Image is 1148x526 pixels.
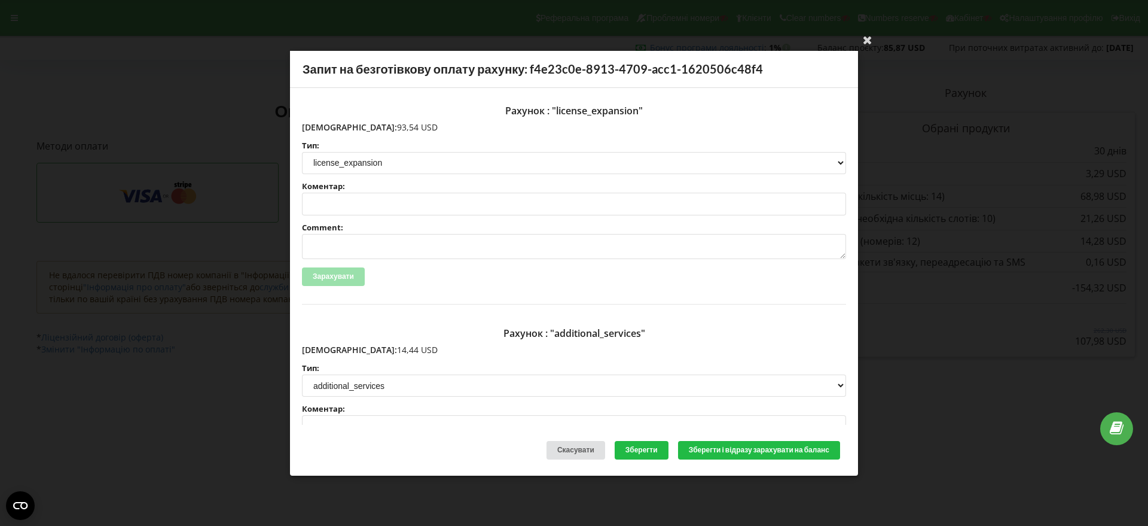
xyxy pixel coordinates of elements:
span: [DEMOGRAPHIC_DATA]: [302,121,397,132]
div: Рахунок : "additional_services" [302,323,846,344]
div: Рахунок : "license_expansion" [302,99,846,121]
p: 93,54 USD [302,121,846,133]
div: Запит на безготівкову оплату рахунку: f4e23c0e-8913-4709-acc1-1620506c48f4 [290,51,858,88]
button: Open CMP widget [6,491,35,520]
p: 14,44 USD [302,344,846,356]
label: Коментар: [302,183,846,190]
button: Зберегти і відразу зарахувати на баланс [678,441,840,460]
div: Скасувати [546,441,605,460]
label: Тип: [302,141,846,149]
span: [DEMOGRAPHIC_DATA]: [302,344,397,355]
button: Зберегти [615,441,668,460]
label: Тип: [302,364,846,372]
label: Коментар: [302,405,846,413]
label: Comment: [302,224,846,232]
